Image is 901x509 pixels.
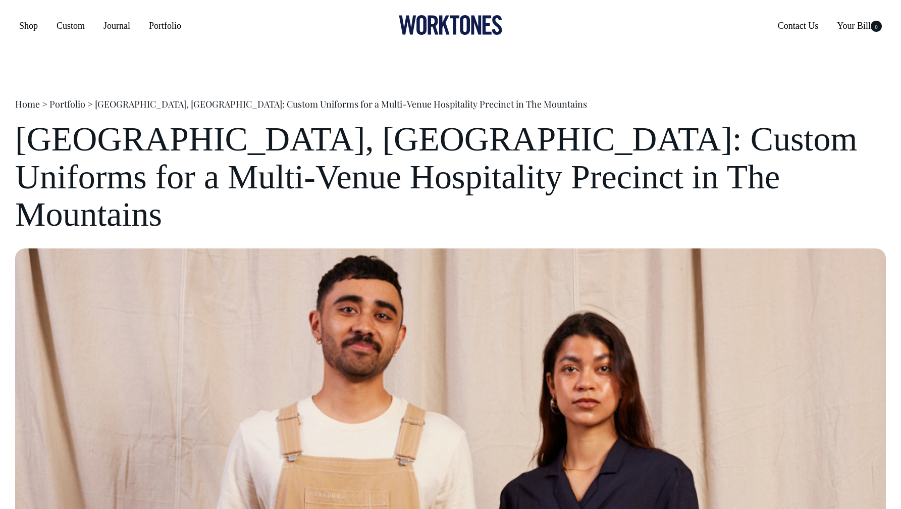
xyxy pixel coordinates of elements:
[774,17,823,35] a: Contact Us
[871,21,882,32] span: 0
[833,17,886,35] a: Your Bill0
[87,98,93,110] span: >
[49,98,85,110] a: Portfolio
[15,98,40,110] a: Home
[42,98,47,110] span: >
[145,17,185,35] a: Portfolio
[15,120,886,233] h1: [GEOGRAPHIC_DATA], [GEOGRAPHIC_DATA]: Custom Uniforms for a Multi-Venue Hospitality Precinct in T...
[52,17,89,35] a: Custom
[15,17,42,35] a: Shop
[95,98,587,110] span: [GEOGRAPHIC_DATA], [GEOGRAPHIC_DATA]: Custom Uniforms for a Multi-Venue Hospitality Precinct in T...
[99,17,134,35] a: Journal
